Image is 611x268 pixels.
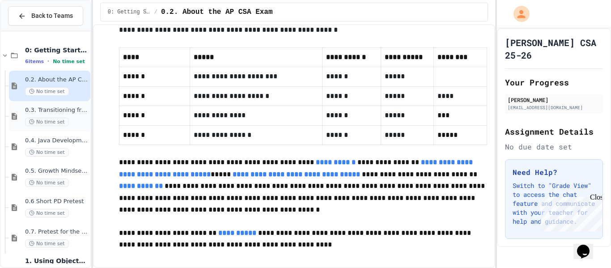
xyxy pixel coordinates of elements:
span: No time set [53,59,85,64]
span: • [47,58,49,65]
span: No time set [25,148,69,157]
span: 0.7. Pretest for the AP CSA Exam [25,228,89,236]
span: 6 items [25,59,44,64]
span: No time set [25,179,69,187]
h2: Your Progress [505,76,603,89]
span: / [154,9,157,16]
span: No time set [25,239,69,248]
span: 0.4. Java Development Environments [25,137,89,145]
iframe: chat widget [537,193,602,231]
span: 0: Getting Started [25,46,89,54]
button: Back to Teams [8,6,83,26]
span: 0.2. About the AP CSA Exam [25,76,89,84]
div: [EMAIL_ADDRESS][DOMAIN_NAME] [508,104,600,111]
iframe: chat widget [573,232,602,259]
div: [PERSON_NAME] [508,96,600,104]
span: 0: Getting Started [108,9,151,16]
span: 1. Using Objects and Methods [25,257,89,265]
p: Switch to "Grade View" to access the chat feature and communicate with your teacher for help and ... [513,181,595,226]
span: 0.3. Transitioning from AP CSP to AP CSA [25,106,89,114]
div: No due date set [505,141,603,152]
span: 0.6 Short PD Pretest [25,198,89,205]
h2: Assignment Details [505,125,603,138]
h3: Need Help? [513,167,595,178]
span: Back to Teams [31,11,73,21]
span: 0.5. Growth Mindset and Pair Programming [25,167,89,175]
span: No time set [25,209,69,217]
div: My Account [504,4,532,24]
h1: [PERSON_NAME] CSA 25-26 [505,36,603,61]
div: Chat with us now!Close [4,4,62,57]
span: 0.2. About the AP CSA Exam [161,7,273,17]
span: No time set [25,118,69,126]
span: No time set [25,87,69,96]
